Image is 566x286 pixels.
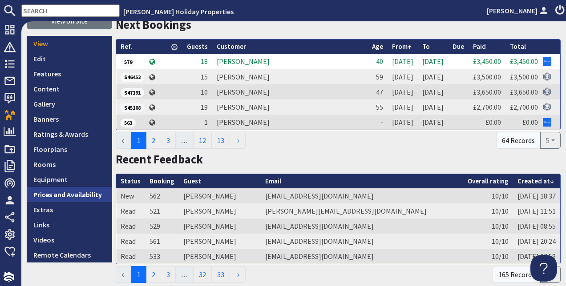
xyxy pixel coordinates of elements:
a: View [27,36,112,51]
a: Email [265,177,281,185]
a: 521 [150,207,160,215]
td: Read [116,218,145,234]
a: 12 [193,132,212,149]
a: £3,650.00 [473,87,501,96]
td: [EMAIL_ADDRESS][DOMAIN_NAME] [261,234,463,249]
a: £3,500.00 [510,72,538,81]
td: [PERSON_NAME] [179,218,261,234]
a: Customer [217,42,246,51]
td: [DATE] [418,84,448,99]
input: SEARCH [21,4,120,17]
a: Banners [27,111,112,127]
span: 563 [121,119,136,127]
a: Booking [150,177,174,185]
td: [DATE] [388,84,418,99]
td: [PERSON_NAME] [179,188,261,203]
a: £3,500.00 [473,72,501,81]
a: → [230,266,246,283]
span: 1 [131,132,146,149]
a: Features [27,66,112,81]
td: [PERSON_NAME] [179,234,261,249]
a: 3 [161,266,176,283]
td: [DATE] 11:51 [513,203,560,218]
td: [PERSON_NAME] [212,99,368,115]
td: 10/10 [463,234,513,249]
a: £3,450.00 [510,57,538,66]
td: Read [116,203,145,218]
td: 59 [368,69,388,84]
td: 10/10 [463,249,513,264]
a: Rooms [27,157,112,172]
a: From [392,42,412,51]
a: S45108 [121,103,144,111]
a: S47191 [121,87,144,96]
td: [EMAIL_ADDRESS][DOMAIN_NAME] [261,218,463,234]
div: 64 Records [496,132,541,149]
td: New [116,188,145,203]
td: 40 [368,54,388,69]
a: Content [27,81,112,96]
a: 562 [150,191,160,200]
a: £3,650.00 [510,87,538,96]
span: 15 [201,72,208,81]
a: Guest [183,177,201,185]
a: 561 [150,237,160,246]
span: 1 [204,118,208,127]
img: Referer: Google [543,57,551,66]
img: Referer: Google [543,118,551,127]
a: Videos [27,232,112,247]
td: [DATE] [388,99,418,115]
td: [DATE] [418,69,448,84]
button: 5 [540,132,561,149]
a: Next Bookings [116,17,191,32]
a: Remote Calendars [27,247,112,262]
a: £0.00 [522,118,538,127]
a: [PERSON_NAME] Holiday Properties [123,7,234,16]
td: 10/10 [463,203,513,218]
a: Created at [517,177,554,185]
a: Ref. [121,42,132,51]
td: [DATE] [388,69,418,84]
a: To [422,42,430,51]
span: S46452 [121,73,144,82]
a: 33 [211,266,230,283]
a: 13 [211,132,230,149]
a: £3,450.00 [473,57,501,66]
a: Floorplans [27,142,112,157]
td: [DATE] [388,54,418,69]
a: 529 [150,222,160,230]
td: Read [116,249,145,264]
img: Referer: Sleeps 12 [543,87,551,96]
a: £2,700.00 [473,103,501,111]
td: [DATE] 07:59 [513,249,560,264]
a: → [230,132,246,149]
td: [EMAIL_ADDRESS][DOMAIN_NAME] [261,249,463,264]
td: Read [116,234,145,249]
a: Age [372,42,383,51]
a: Ratings & Awards [27,127,112,142]
a: Gallery [27,96,112,111]
td: 47 [368,84,388,99]
td: [EMAIL_ADDRESS][DOMAIN_NAME] [261,188,463,203]
a: Extras [27,202,112,217]
div: 165 Records [493,266,541,283]
a: 2 [146,132,161,149]
a: Links [27,217,112,232]
a: Paid [473,42,486,51]
td: 10/10 [463,188,513,203]
td: [PERSON_NAME] [212,115,368,130]
td: [DATE] [418,54,448,69]
a: 579 [121,57,136,66]
td: [DATE] 20:24 [513,234,560,249]
a: Prices and Availability [27,187,112,202]
span: 1 [131,266,146,283]
a: Status [121,177,141,185]
a: 533 [150,252,160,261]
a: 3 [161,132,176,149]
a: Guests [187,42,208,51]
a: Edit [27,51,112,66]
td: [PERSON_NAME] [212,54,368,69]
td: [DATE] 18:37 [513,188,560,203]
a: Overall rating [468,177,509,185]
